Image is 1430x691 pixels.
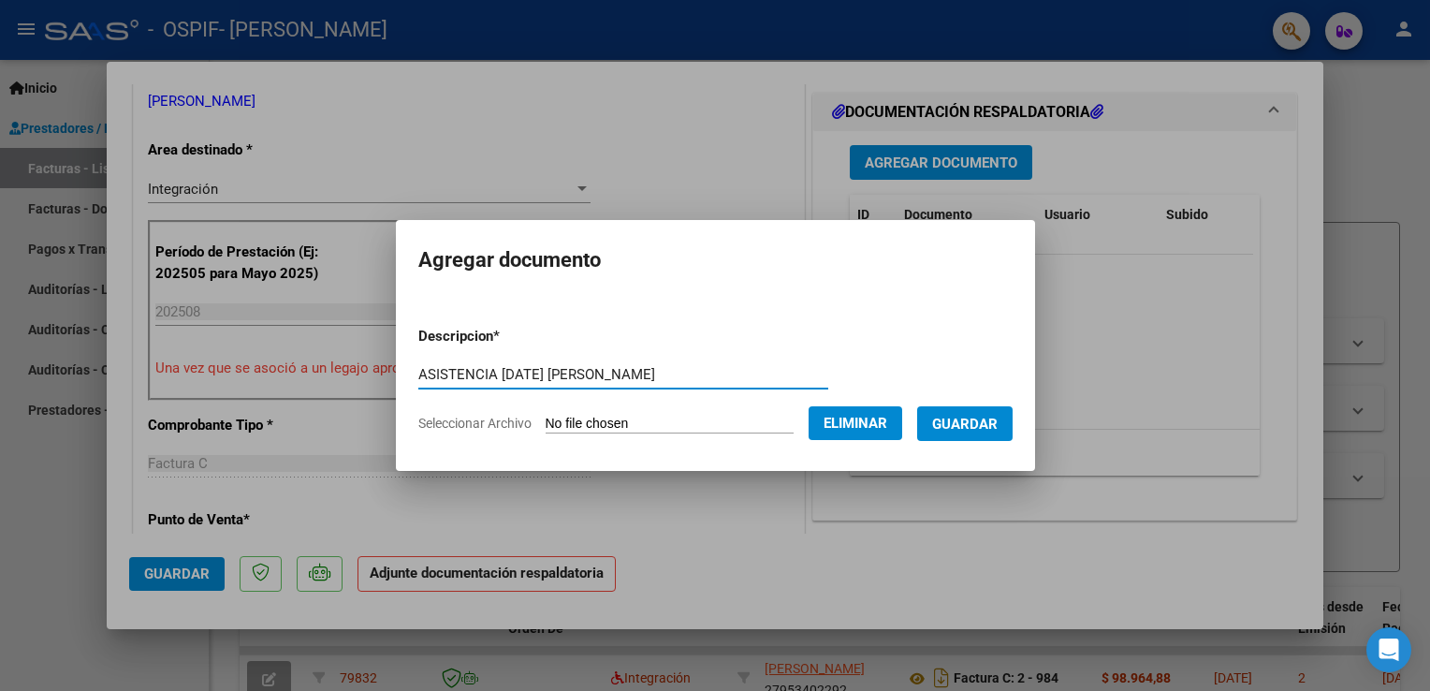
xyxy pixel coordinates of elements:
[917,406,1013,441] button: Guardar
[1366,627,1411,672] div: Open Intercom Messenger
[418,416,532,431] span: Seleccionar Archivo
[824,415,887,432] span: Eliminar
[932,416,998,433] span: Guardar
[418,243,1013,278] h2: Agregar documento
[809,406,902,440] button: Eliminar
[418,326,597,347] p: Descripcion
